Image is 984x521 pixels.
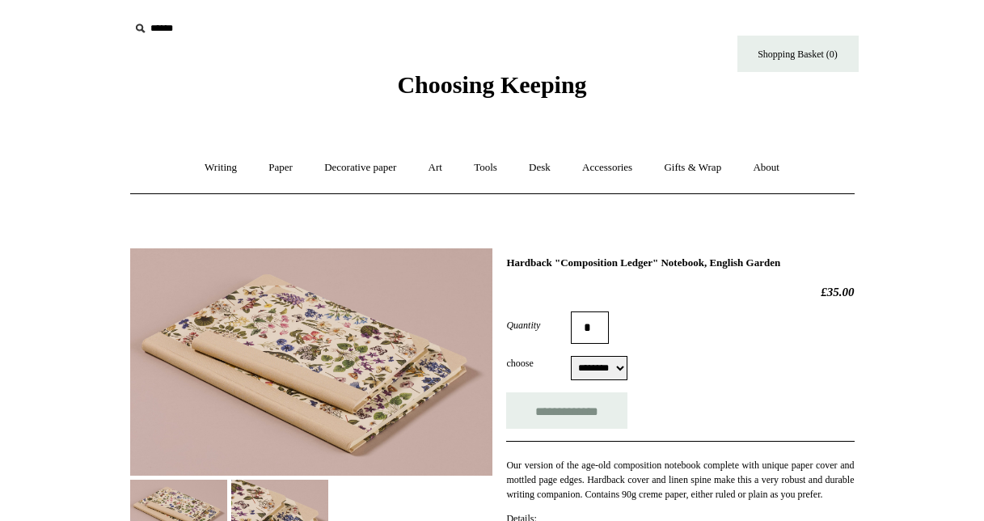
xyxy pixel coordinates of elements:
a: Choosing Keeping [397,84,586,95]
label: Quantity [506,318,571,333]
a: Desk [514,146,565,189]
a: Art [414,146,457,189]
a: Accessories [568,146,647,189]
h2: £35.00 [506,285,854,299]
h1: Hardback "Composition Ledger" Notebook, English Garden [506,256,854,269]
a: Paper [254,146,307,189]
a: Decorative paper [310,146,411,189]
span: Choosing Keeping [397,71,586,98]
label: choose [506,356,571,371]
a: Shopping Basket (0) [737,36,859,72]
a: Gifts & Wrap [649,146,736,189]
a: Writing [190,146,251,189]
img: Hardback "Composition Ledger" Notebook, English Garden [130,248,492,476]
a: About [738,146,794,189]
a: Tools [459,146,512,189]
span: Our version of the age-old composition notebook complete with unique paper cover and mottled page... [506,460,854,500]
